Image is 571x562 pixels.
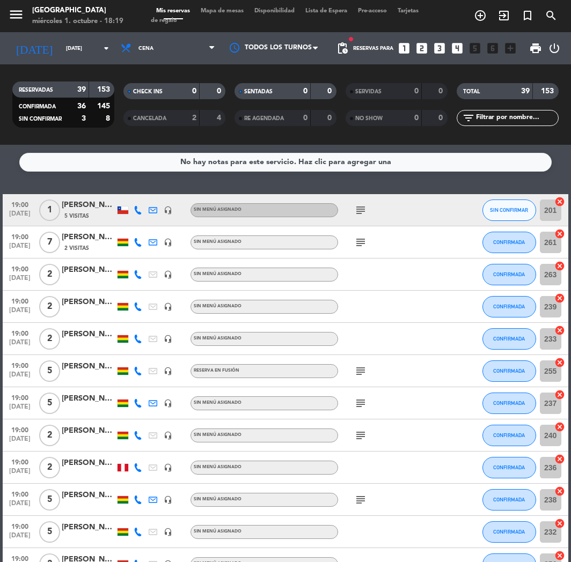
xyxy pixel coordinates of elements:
[354,429,367,442] i: subject
[62,393,115,405] div: [PERSON_NAME]
[521,87,530,95] strong: 39
[300,8,353,14] span: Lista de Espera
[19,116,62,122] span: SIN CONFIRMAR
[194,240,241,244] span: Sin menú asignado
[554,454,565,464] i: cancel
[62,231,115,243] div: [PERSON_NAME]
[482,425,536,446] button: CONFIRMADA
[438,114,445,122] strong: 0
[39,489,60,511] span: 5
[164,367,172,375] i: headset_mic
[6,198,33,210] span: 19:00
[6,435,33,448] span: [DATE]
[482,393,536,414] button: CONFIRMADA
[64,244,89,253] span: 2 Visitas
[474,9,487,22] i: add_circle_outline
[217,114,223,122] strong: 4
[6,455,33,468] span: 19:00
[482,457,536,478] button: CONFIRMADA
[529,42,542,55] span: print
[554,421,565,432] i: cancel
[348,36,354,42] span: fiber_manual_record
[503,41,517,55] i: add_box
[482,199,536,221] button: SIN CONFIRMAR
[194,497,241,501] span: Sin menú asignado
[414,114,419,122] strong: 0
[39,296,60,317] span: 2
[433,41,446,55] i: looks_3
[493,368,525,374] span: CONFIRMADA
[521,9,534,22] i: turned_in_not
[164,238,172,247] i: headset_mic
[482,264,536,285] button: CONFIRMADA
[249,8,300,14] span: Disponibilidad
[32,5,123,16] div: [GEOGRAPHIC_DATA]
[482,489,536,511] button: CONFIRMADA
[194,304,241,308] span: Sin menú asignado
[77,86,86,93] strong: 39
[8,6,24,23] i: menu
[303,87,308,95] strong: 0
[6,423,33,435] span: 19:00
[497,9,510,22] i: exit_to_app
[194,208,241,212] span: Sin menú asignado
[6,307,33,319] span: [DATE]
[6,359,33,371] span: 19:00
[493,239,525,245] span: CONFIRMADA
[450,41,464,55] i: looks_4
[97,102,112,110] strong: 145
[39,393,60,414] span: 5
[354,204,367,217] i: subject
[462,112,475,124] i: filter_list
[493,432,525,438] span: CONFIRMADA
[353,8,392,14] span: Pre-acceso
[493,497,525,502] span: CONFIRMADA
[192,87,196,95] strong: 0
[327,114,334,122] strong: 0
[106,115,112,122] strong: 8
[6,210,33,223] span: [DATE]
[194,336,241,341] span: Sin menú asignado
[327,87,334,95] strong: 0
[194,433,241,437] span: Sin menú asignado
[82,115,86,122] strong: 3
[482,296,536,317] button: CONFIRMADA
[19,87,53,93] span: RESERVADAS
[554,357,565,368] i: cancel
[8,6,24,26] button: menu
[164,528,172,536] i: headset_mic
[548,42,561,55] i: power_settings_new
[164,270,172,279] i: headset_mic
[8,37,61,59] i: [DATE]
[354,397,367,410] i: subject
[554,518,565,529] i: cancel
[195,8,249,14] span: Mapa de mesas
[151,8,195,14] span: Mis reservas
[32,16,123,27] div: miércoles 1. octubre - 18:19
[194,529,241,534] span: Sin menú asignado
[62,521,115,534] div: [PERSON_NAME]
[353,46,393,51] span: Reservas para
[554,486,565,497] i: cancel
[164,496,172,504] i: headset_mic
[486,41,500,55] i: looks_6
[39,521,60,543] span: 5
[164,463,172,472] i: headset_mic
[62,199,115,211] div: [PERSON_NAME]
[6,242,33,255] span: [DATE]
[541,87,556,95] strong: 153
[194,465,241,469] span: Sin menú asignado
[554,293,565,304] i: cancel
[554,325,565,336] i: cancel
[164,302,172,311] i: headset_mic
[62,360,115,373] div: [PERSON_NAME]
[554,261,565,271] i: cancel
[482,328,536,350] button: CONFIRMADA
[6,468,33,480] span: [DATE]
[554,196,565,207] i: cancel
[493,304,525,309] span: CONFIRMADA
[97,86,112,93] strong: 153
[354,236,367,249] i: subject
[490,207,528,213] span: SIN CONFIRMAR
[6,339,33,351] span: [DATE]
